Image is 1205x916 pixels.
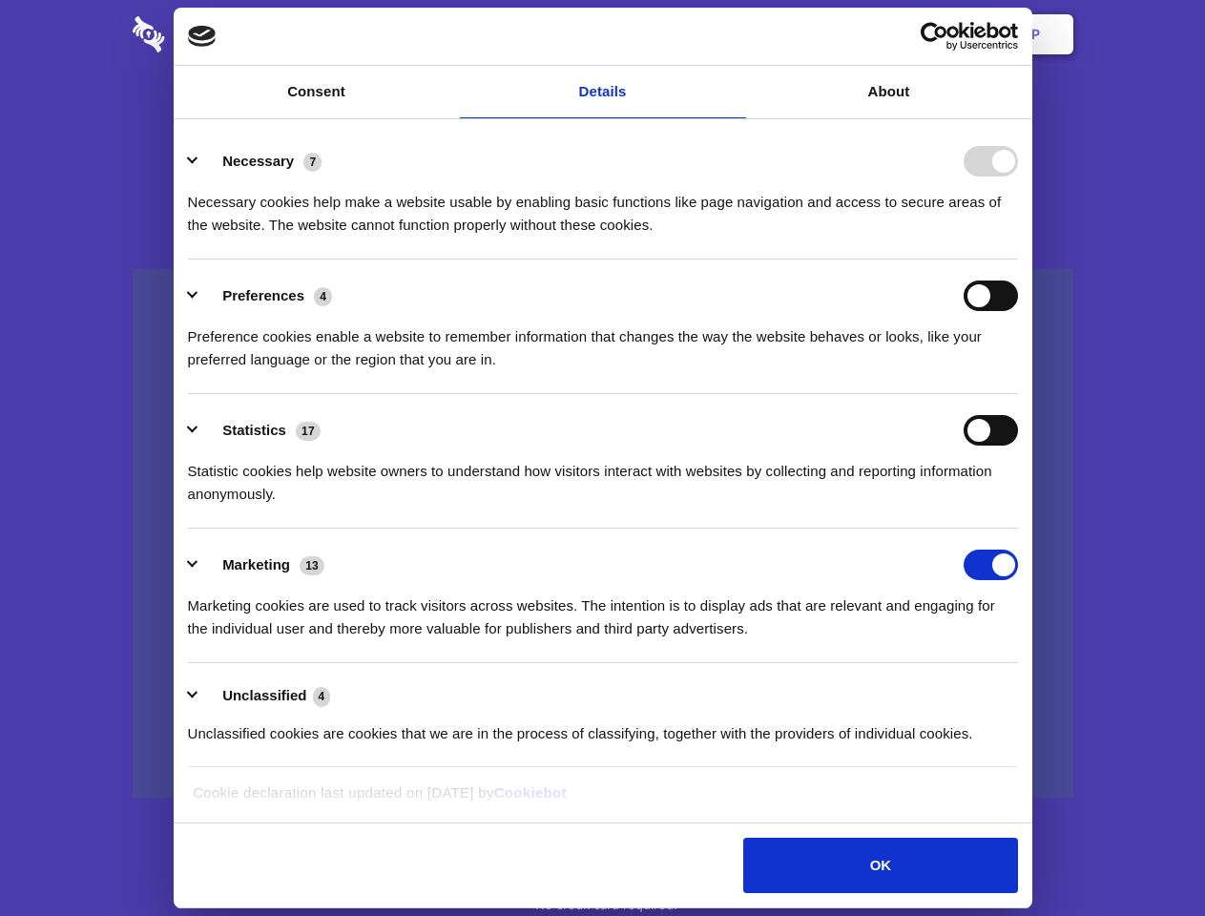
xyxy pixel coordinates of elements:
div: Statistic cookies help website owners to understand how visitors interact with websites by collec... [188,446,1018,506]
a: Details [460,66,746,118]
div: Necessary cookies help make a website usable by enabling basic functions like page navigation and... [188,177,1018,237]
a: Usercentrics Cookiebot - opens in a new window [851,22,1018,51]
button: Preferences (4) [188,281,344,311]
a: About [746,66,1032,118]
div: Cookie declaration last updated on [DATE] by [178,781,1027,819]
a: Consent [174,66,460,118]
a: Cookiebot [494,784,567,801]
a: Wistia video thumbnail [133,269,1073,799]
h1: Eliminate Slack Data Loss. [133,86,1073,155]
div: Preference cookies enable a website to remember information that changes the way the website beha... [188,311,1018,371]
span: 4 [314,287,332,306]
a: Login [865,5,948,64]
a: Pricing [560,5,643,64]
iframe: Drift Widget Chat Controller [1110,821,1182,893]
span: 7 [303,153,322,172]
span: 13 [300,556,324,575]
label: Marketing [222,556,290,572]
button: Statistics (17) [188,415,333,446]
button: Unclassified (4) [188,684,343,708]
label: Preferences [222,287,304,303]
label: Statistics [222,422,286,438]
a: Contact [774,5,862,64]
span: 17 [296,422,321,441]
span: 4 [313,687,331,706]
button: OK [743,838,1017,893]
div: Unclassified cookies are cookies that we are in the process of classifying, together with the pro... [188,708,1018,745]
h4: Auto-redaction of sensitive data, encrypted data sharing and self-destructing private chats. Shar... [133,174,1073,237]
button: Marketing (13) [188,550,337,580]
img: logo-wordmark-white-trans-d4663122ce5f474addd5e946df7df03e33cb6a1c49d2221995e7729f52c070b2.svg [133,16,296,52]
img: logo [188,26,217,47]
label: Necessary [222,153,294,169]
button: Necessary (7) [188,146,334,177]
div: Marketing cookies are used to track visitors across websites. The intention is to display ads tha... [188,580,1018,640]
